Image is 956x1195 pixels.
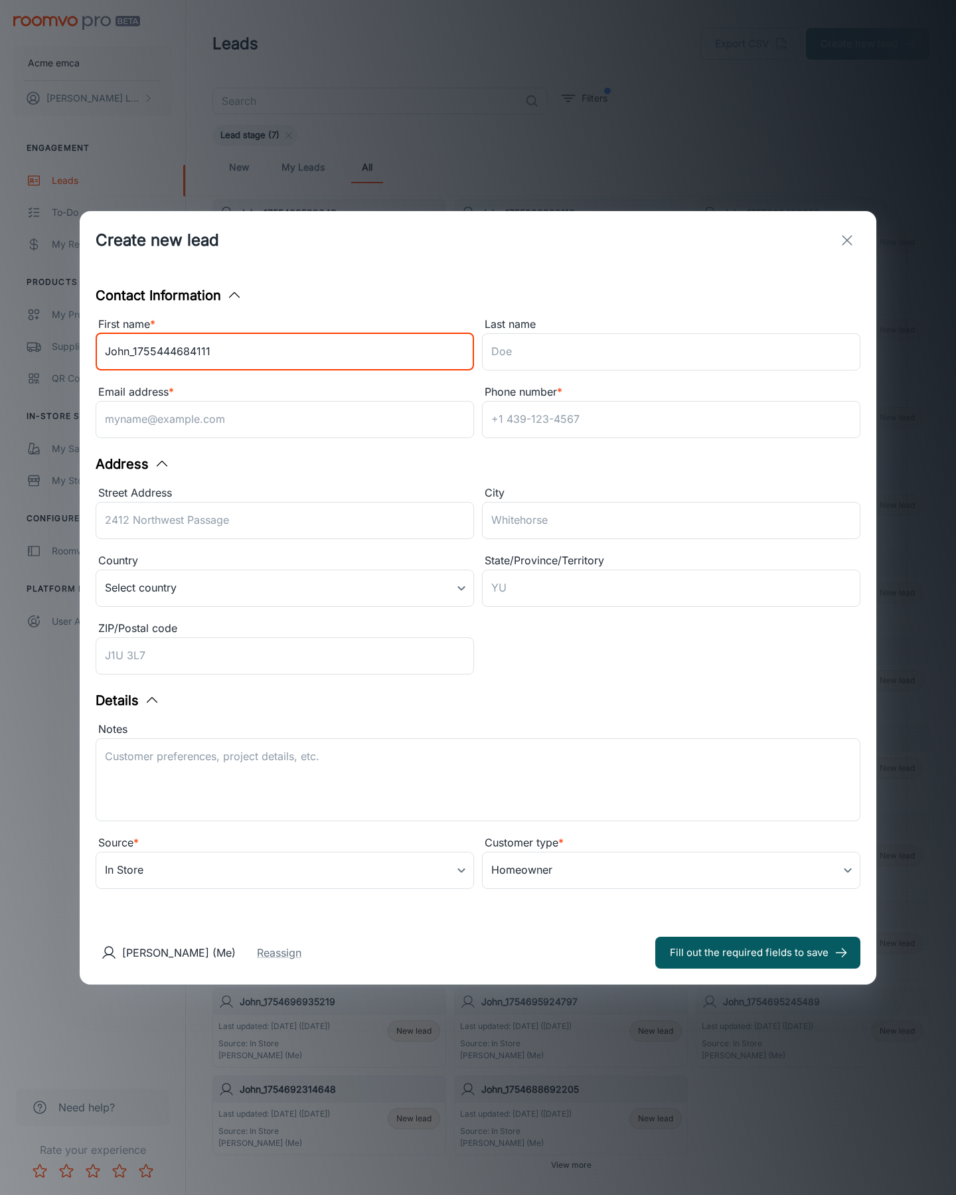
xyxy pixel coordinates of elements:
[96,454,170,474] button: Address
[96,552,474,570] div: Country
[655,937,860,969] button: Fill out the required fields to save
[834,227,860,254] button: exit
[96,721,860,738] div: Notes
[96,852,474,889] div: In Store
[96,570,474,607] div: Select country
[482,552,860,570] div: State/Province/Territory
[96,620,474,637] div: ZIP/Postal code
[122,945,236,961] p: [PERSON_NAME] (Me)
[96,485,474,502] div: Street Address
[96,228,219,252] h1: Create new lead
[96,401,474,438] input: myname@example.com
[482,502,860,539] input: Whitehorse
[257,945,301,961] button: Reassign
[96,316,474,333] div: First name
[96,502,474,539] input: 2412 Northwest Passage
[482,384,860,401] div: Phone number
[96,835,474,852] div: Source
[96,333,474,370] input: John
[482,316,860,333] div: Last name
[96,637,474,675] input: J1U 3L7
[96,384,474,401] div: Email address
[482,835,860,852] div: Customer type
[482,570,860,607] input: YU
[482,485,860,502] div: City
[96,285,242,305] button: Contact Information
[96,690,160,710] button: Details
[482,401,860,438] input: +1 439-123-4567
[482,333,860,370] input: Doe
[482,852,860,889] div: Homeowner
